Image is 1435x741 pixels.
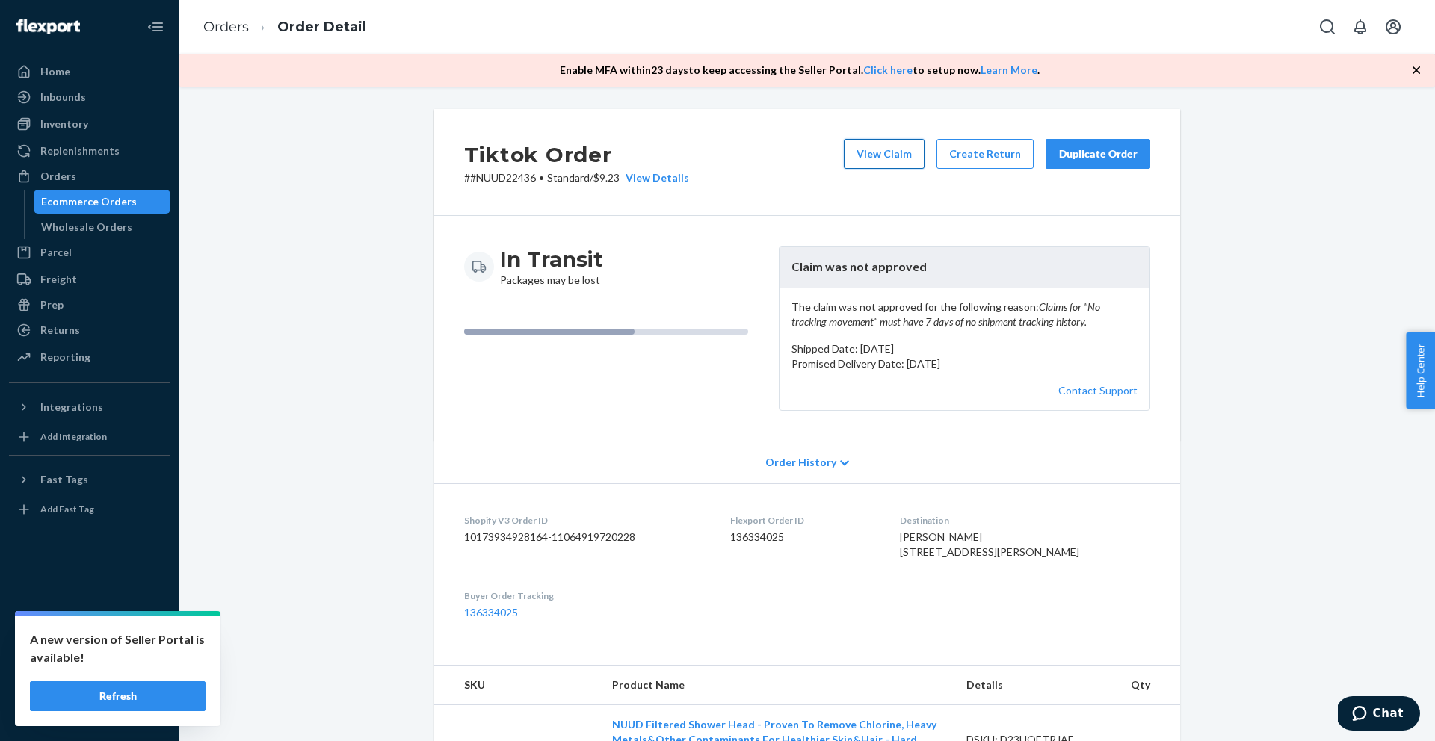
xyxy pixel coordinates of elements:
div: Add Fast Tag [40,503,94,515]
a: Help Center [9,674,170,698]
button: Close Navigation [141,12,170,42]
button: Create Return [936,139,1034,169]
a: Learn More [981,63,1037,76]
header: Claim was not approved [780,247,1149,288]
a: Reporting [9,345,170,369]
a: Orders [203,19,249,35]
div: Orders [40,169,76,184]
button: Open account menu [1378,12,1408,42]
th: Qty [1119,666,1180,705]
div: Add Integration [40,430,107,443]
ol: breadcrumbs [191,5,378,49]
div: Reporting [40,350,90,365]
th: Product Name [600,666,954,705]
button: Talk to Support [9,648,170,672]
a: Add Fast Tag [9,497,170,521]
a: Wholesale Orders [34,215,171,239]
a: Click here [863,63,913,76]
th: Details [954,666,1119,705]
div: Packages may be lost [500,246,603,288]
div: Inbounds [40,90,86,105]
div: Integrations [40,400,103,415]
a: Freight [9,267,170,291]
span: Standard [547,171,590,184]
img: Flexport logo [16,19,80,34]
a: Ecommerce Orders [34,190,171,214]
div: Home [40,64,70,79]
a: Add Integration [9,425,170,449]
a: Home [9,60,170,84]
a: Parcel [9,241,170,264]
a: Returns [9,318,170,342]
th: SKU [434,666,600,705]
dd: 136334025 [730,530,875,545]
a: Settings [9,623,170,647]
a: Inventory [9,112,170,136]
p: Enable MFA within 23 days to keep accessing the Seller Portal. to setup now. . [560,63,1040,78]
div: Duplicate Order [1058,146,1138,161]
span: • [539,171,544,184]
div: Parcel [40,245,72,260]
button: View Details [620,170,689,185]
a: 136334025 [464,606,518,618]
p: Shipped Date: [DATE] [791,341,1138,356]
dt: Buyer Order Tracking [464,589,706,602]
div: Fast Tags [40,472,88,487]
a: Order Detail [277,19,366,35]
button: Duplicate Order [1046,139,1150,169]
button: Fast Tags [9,468,170,492]
a: Contact Support [1058,384,1138,397]
div: Inventory [40,117,88,131]
p: # #NUUD22436 / $9.23 [464,170,689,185]
h3: In Transit [500,246,603,273]
a: Orders [9,164,170,188]
p: Promised Delivery Date: [DATE] [791,356,1138,371]
p: A new version of Seller Portal is available! [30,630,206,666]
dd: 10173934928164-11064919720228 [464,530,706,545]
a: Inbounds [9,85,170,109]
button: Open notifications [1345,12,1375,42]
button: View Claim [844,139,925,169]
dt: Destination [900,514,1150,527]
div: Wholesale Orders [41,220,132,235]
em: Claims for "No tracking movement" must have 7 days of no shipment tracking history. [791,300,1100,328]
button: Help Center [1406,332,1435,409]
button: Open Search Box [1312,12,1342,42]
p: The claim was not approved for the following reason: [791,300,1138,329]
span: [PERSON_NAME] [STREET_ADDRESS][PERSON_NAME] [900,530,1079,558]
iframe: Opens a widget where you can chat to one of our agents [1338,696,1420,734]
button: Refresh [30,681,206,711]
div: Replenishments [40,143,120,158]
a: Replenishments [9,139,170,163]
dt: Shopify V3 Order ID [464,514,706,527]
button: Integrations [9,395,170,419]
div: Prep [40,297,64,312]
button: Give Feedback [9,699,170,723]
dt: Flexport Order ID [730,514,875,527]
span: Order History [765,455,836,470]
div: Ecommerce Orders [41,194,137,209]
a: Prep [9,293,170,317]
div: Freight [40,272,77,287]
div: Returns [40,323,80,338]
h2: Tiktok Order [464,139,689,170]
